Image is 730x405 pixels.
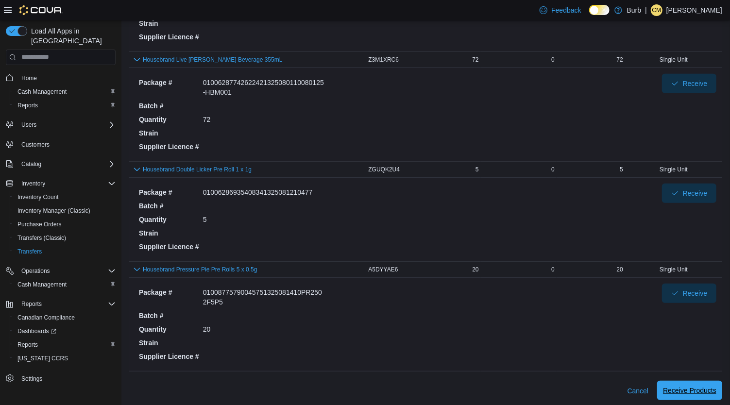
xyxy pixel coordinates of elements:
[2,297,119,311] button: Reports
[143,166,252,173] button: Housebrand Double Licker Pre Roll 1 x 1g
[139,101,199,111] dt: Batch #
[17,341,38,349] span: Reports
[14,353,72,364] a: [US_STATE] CCRS
[628,386,649,396] span: Cancel
[551,56,555,64] span: 0
[17,265,54,277] button: Operations
[21,160,41,168] span: Catalog
[683,288,708,298] span: Receive
[17,138,116,151] span: Customers
[139,142,199,152] dt: Supplier Licence #
[21,300,42,308] span: Reports
[10,352,119,365] button: [US_STATE] CCRS
[652,4,662,16] span: CM
[17,158,45,170] button: Catalog
[683,188,708,198] span: Receive
[139,287,199,297] dt: Package #
[2,137,119,152] button: Customers
[2,118,119,132] button: Users
[143,56,282,63] button: Housebrand Live [PERSON_NAME] Beverage 355mL
[14,205,94,217] a: Inventory Manager (Classic)
[143,266,257,273] button: Housebrand Pressure Pie Pre Rolls 5 x 0.5g
[14,191,116,203] span: Inventory Count
[14,325,60,337] a: Dashboards
[21,121,36,129] span: Users
[17,234,66,242] span: Transfers (Classic)
[14,232,116,244] span: Transfers (Classic)
[536,0,585,20] a: Feedback
[2,71,119,85] button: Home
[10,85,119,99] button: Cash Management
[17,139,53,151] a: Customers
[2,177,119,190] button: Inventory
[203,187,313,197] dd: 01006286935408341325081210477
[625,264,722,275] div: Single Unit
[14,205,116,217] span: Inventory Manager (Classic)
[14,219,116,230] span: Purchase Orders
[17,72,116,84] span: Home
[10,204,119,218] button: Inventory Manager (Classic)
[10,218,119,231] button: Purchase Orders
[472,266,478,273] span: 20
[551,5,581,15] span: Feedback
[589,5,610,15] input: Dark Mode
[625,164,722,175] div: Single Unit
[139,32,199,42] dt: Supplier Licence #
[139,18,199,28] dt: Strain
[2,157,119,171] button: Catalog
[17,119,40,131] button: Users
[17,178,49,189] button: Inventory
[557,164,625,175] div: 5
[10,99,119,112] button: Reports
[666,4,722,16] p: [PERSON_NAME]
[17,298,116,310] span: Reports
[10,324,119,338] a: Dashboards
[14,232,70,244] a: Transfers (Classic)
[17,298,46,310] button: Reports
[10,278,119,291] button: Cash Management
[14,246,46,257] a: Transfers
[17,354,68,362] span: [US_STATE] CCRS
[645,4,647,16] p: |
[14,279,116,290] span: Cash Management
[683,79,708,88] span: Receive
[2,264,119,278] button: Operations
[472,56,478,64] span: 72
[21,267,50,275] span: Operations
[662,184,716,203] button: Receive
[203,215,313,224] dd: 5
[14,325,116,337] span: Dashboards
[17,119,116,131] span: Users
[10,311,119,324] button: Canadian Compliance
[139,187,199,197] dt: Package #
[10,190,119,204] button: Inventory Count
[203,115,325,124] dd: 72
[139,311,199,321] dt: Batch #
[21,375,42,383] span: Settings
[139,324,199,334] dt: Quantity
[139,201,199,211] dt: Batch #
[10,338,119,352] button: Reports
[14,353,116,364] span: Washington CCRS
[203,324,325,334] dd: 20
[14,86,116,98] span: Cash Management
[139,242,199,252] dt: Supplier Licence #
[14,339,116,351] span: Reports
[663,386,716,395] span: Receive Products
[14,219,66,230] a: Purchase Orders
[14,246,116,257] span: Transfers
[551,266,555,273] span: 0
[17,373,46,385] a: Settings
[14,100,42,111] a: Reports
[17,248,42,255] span: Transfers
[17,88,67,96] span: Cash Management
[14,279,70,290] a: Cash Management
[14,100,116,111] span: Reports
[557,264,625,275] div: 20
[17,327,56,335] span: Dashboards
[10,245,119,258] button: Transfers
[14,339,42,351] a: Reports
[203,78,325,97] dd: 01006287742622421325080110080125-HBM001
[662,284,716,303] button: Receive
